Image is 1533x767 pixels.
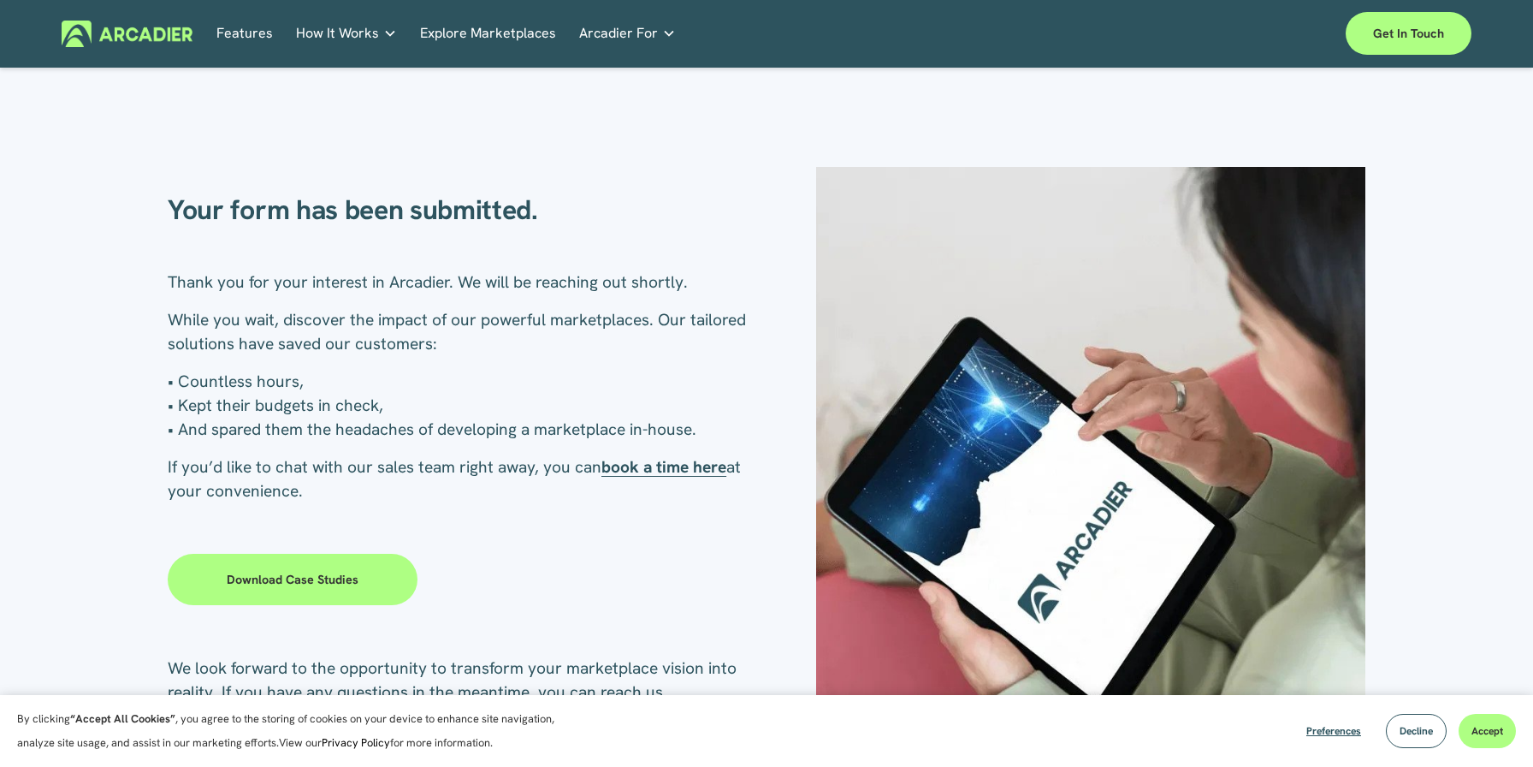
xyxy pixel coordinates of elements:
iframe: Chat Widget [1447,685,1533,767]
a: Download case studies [168,554,417,605]
p: • Countless hours, • Kept their budgets in check, • And spared them the headaches of developing a... [168,370,766,442]
div: Widget de chat [1447,685,1533,767]
a: Get in touch [1346,12,1471,55]
a: Privacy Policy [322,735,390,750]
img: Arcadier [62,21,192,47]
strong: Your form has been submitted. [168,192,538,228]
p: If you’d like to chat with our sales team right away, you can at your convenience. [168,455,766,503]
p: We look forward to the opportunity to transform your marketplace vision into reality. If you have... [168,657,766,728]
a: folder dropdown [579,21,676,47]
button: Preferences [1293,714,1374,748]
span: Arcadier For [579,21,658,45]
span: Preferences [1306,724,1361,738]
a: Features [216,21,273,47]
p: By clicking , you agree to the storing of cookies on your device to enhance site navigation, anal... [17,707,573,755]
a: Explore Marketplaces [420,21,556,47]
a: folder dropdown [296,21,397,47]
span: Decline [1400,724,1433,738]
p: While you wait, discover the impact of our powerful marketplaces. Our tailored solutions have sav... [168,308,766,356]
button: Decline [1386,714,1447,748]
span: How It Works [296,21,379,45]
a: book a time here [601,456,726,478]
strong: “Accept All Cookies” [70,711,175,726]
p: Thank you for your interest in Arcadier. We will be reaching out shortly. [168,271,766,294]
